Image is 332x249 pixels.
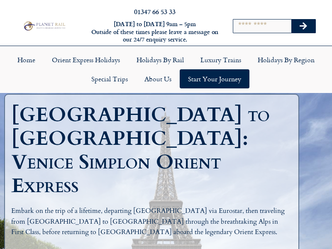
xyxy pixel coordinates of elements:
[134,7,176,16] a: 01347 66 53 33
[192,50,249,69] a: Luxury Trains
[44,50,128,69] a: Orient Express Holidays
[11,103,286,198] h1: [GEOGRAPHIC_DATA] to [GEOGRAPHIC_DATA]: Venice Simplon Orient Express
[128,50,192,69] a: Holidays by Rail
[136,69,180,88] a: About Us
[291,20,315,33] button: Search
[249,50,323,69] a: Holidays by Region
[11,206,288,238] p: Embark on the trip of a lifetime, departing [GEOGRAPHIC_DATA] via Eurostar, then traveling from [...
[180,69,249,88] a: Start your Journey
[22,20,66,31] img: Planet Rail Train Holidays Logo
[90,20,219,44] h6: [DATE] to [DATE] 9am – 5pm Outside of these times please leave a message on our 24/7 enquiry serv...
[83,69,136,88] a: Special Trips
[9,50,44,69] a: Home
[4,50,328,88] nav: Menu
